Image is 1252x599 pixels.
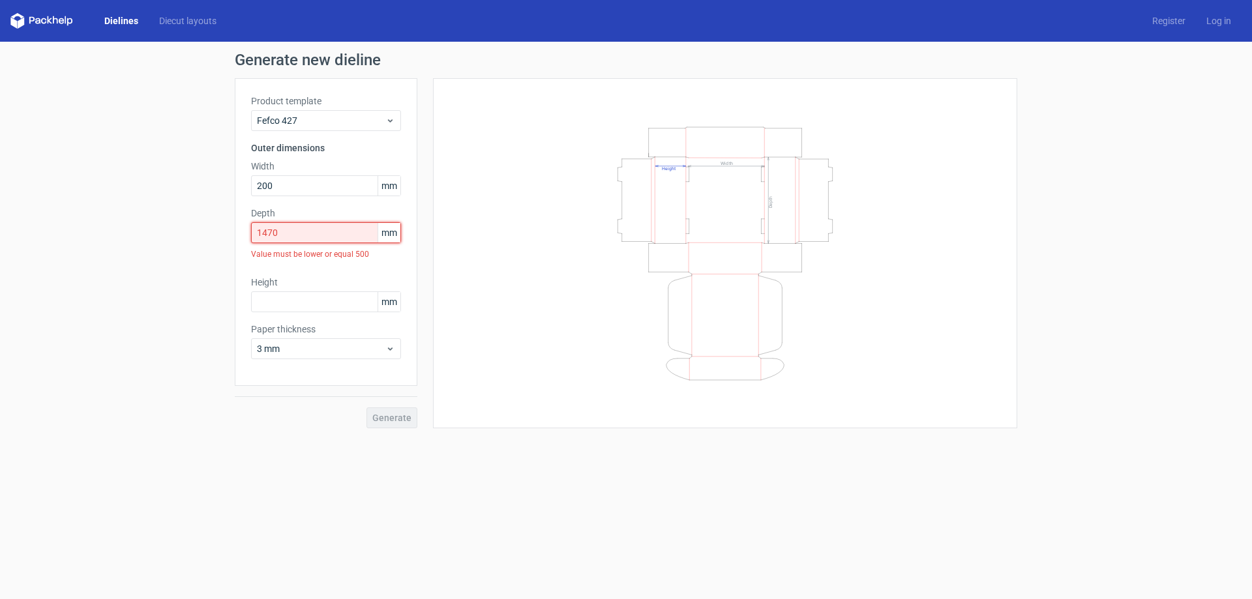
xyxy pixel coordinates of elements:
[149,14,227,27] a: Diecut layouts
[251,95,401,108] label: Product template
[251,276,401,289] label: Height
[378,176,400,196] span: mm
[662,166,676,171] text: Height
[257,342,385,355] span: 3 mm
[251,160,401,173] label: Width
[1196,14,1242,27] a: Log in
[378,223,400,242] span: mm
[721,160,733,166] text: Width
[251,207,401,220] label: Depth
[1142,14,1196,27] a: Register
[251,243,401,265] div: Value must be lower or equal 500
[257,114,385,127] span: Fefco 427
[251,323,401,336] label: Paper thickness
[251,141,401,154] h3: Outer dimensions
[94,14,149,27] a: Dielines
[378,292,400,312] span: mm
[235,52,1017,68] h1: Generate new dieline
[768,196,773,207] text: Depth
